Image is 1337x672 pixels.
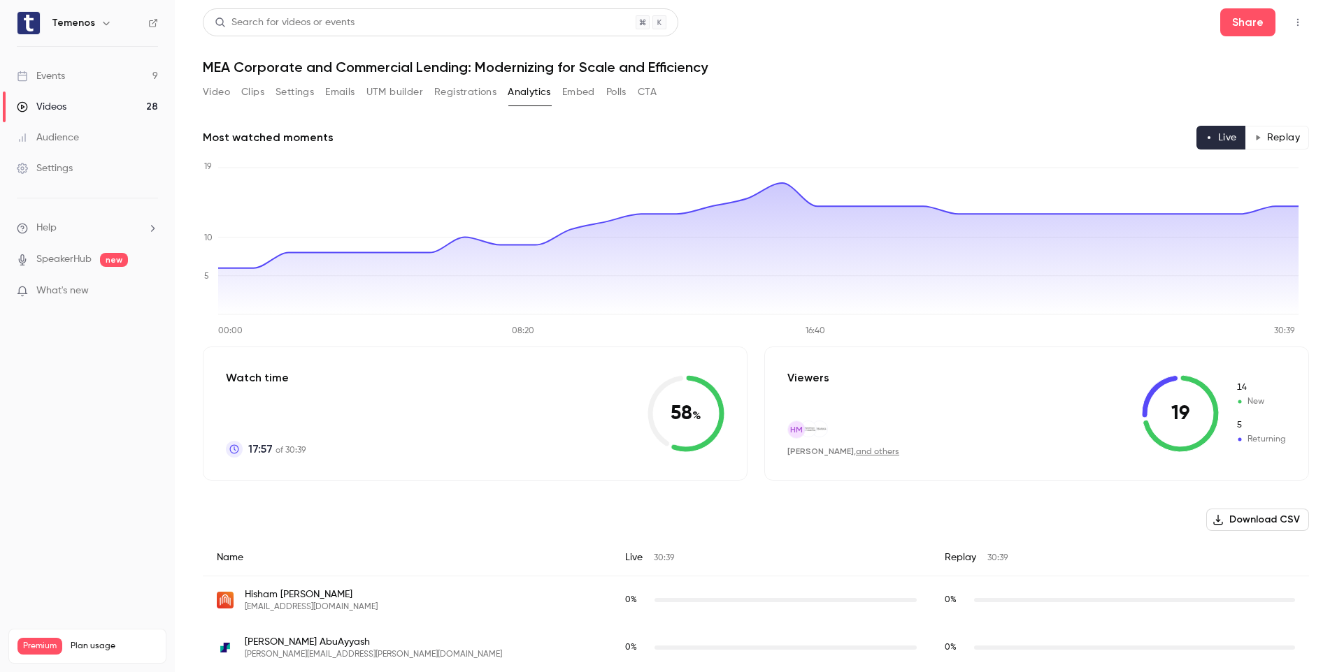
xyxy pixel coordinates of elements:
div: Replay [931,539,1309,576]
div: Settings [17,161,73,175]
button: Video [203,81,230,103]
span: 30:39 [654,554,674,562]
tspan: 19 [204,163,212,171]
span: Returning [1236,419,1286,432]
div: Events [17,69,65,83]
span: New [1236,395,1286,408]
iframe: Noticeable Trigger [141,285,158,298]
div: hussein.abuayyash@riyadbank.com [203,624,1309,671]
button: Settings [276,81,314,103]
span: [EMAIL_ADDRESS][DOMAIN_NAME] [245,601,378,613]
span: Returning [1236,433,1286,446]
img: bdc.com.eg [217,592,234,608]
button: Share [1220,8,1275,36]
button: Live [1196,126,1246,149]
span: new [100,253,128,267]
span: New [1236,381,1286,394]
tspan: 16:40 [806,327,825,335]
a: and others [856,448,899,456]
span: 0 % [625,596,637,604]
p: Watch time [226,370,306,386]
img: bahwancybertek.com [801,421,816,437]
button: Emails [325,81,355,103]
div: Videos [17,100,66,114]
tspan: 08:20 [512,327,534,335]
button: CTA [638,81,657,103]
h6: Temenos [52,16,95,30]
button: Registrations [434,81,496,103]
tspan: 30:39 [1274,327,1295,335]
span: Live watch time [625,641,648,654]
h1: MEA Corporate and Commercial Lending: Modernizing for Scale and Efficiency [203,59,1309,75]
span: Replay watch time [945,641,967,654]
li: help-dropdown-opener [17,221,158,235]
span: 30:39 [987,554,1008,562]
div: Search for videos or events [215,15,355,30]
div: Audience [17,131,79,145]
img: jtbank.cz [812,421,827,437]
h2: Most watched moments [203,129,334,146]
span: Help [36,221,57,235]
span: Premium [17,638,62,655]
span: Replay watch time [945,594,967,606]
span: Live watch time [625,594,648,606]
button: Clips [241,81,264,103]
button: Download CSV [1206,509,1309,531]
span: [PERSON_NAME] AbuAyyash [245,635,502,649]
a: SpeakerHub [36,252,92,267]
p: Viewers [787,370,829,386]
img: riyadbank.com [217,639,234,656]
span: HM [790,423,803,436]
span: [PERSON_NAME] [787,446,854,456]
button: Polls [606,81,627,103]
tspan: 10 [204,234,213,242]
div: Live [611,539,931,576]
div: Name [203,539,611,576]
span: 0 % [945,643,957,652]
div: habdelaal@bdc.com.eg [203,576,1309,624]
button: Embed [562,81,595,103]
span: 0 % [945,596,957,604]
span: 0 % [625,643,637,652]
button: Analytics [508,81,551,103]
tspan: 5 [204,272,209,281]
span: [PERSON_NAME][EMAIL_ADDRESS][PERSON_NAME][DOMAIN_NAME] [245,649,502,660]
p: of 30:39 [248,441,306,458]
span: What's new [36,284,89,298]
span: 17:57 [248,441,273,458]
span: Hisham [PERSON_NAME] [245,587,378,601]
div: , [787,446,899,458]
button: Replay [1245,126,1309,149]
img: Temenos [17,12,40,34]
button: UTM builder [366,81,423,103]
tspan: 00:00 [218,327,243,335]
span: Plan usage [71,641,157,652]
button: Top Bar Actions [1287,11,1309,34]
